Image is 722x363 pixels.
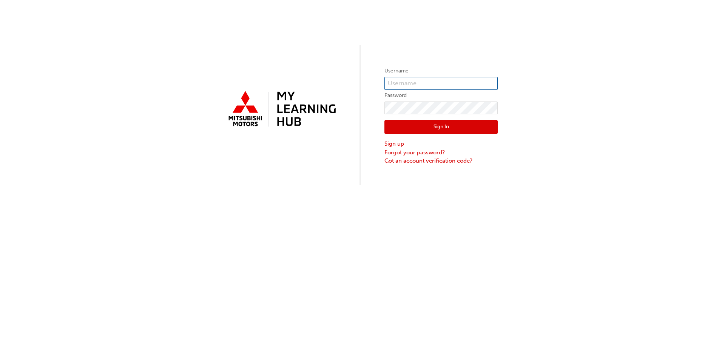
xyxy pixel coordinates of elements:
label: Username [384,66,498,75]
img: mmal [224,88,338,131]
a: Sign up [384,140,498,148]
a: Forgot your password? [384,148,498,157]
a: Got an account verification code? [384,157,498,165]
input: Username [384,77,498,90]
button: Sign In [384,120,498,134]
label: Password [384,91,498,100]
